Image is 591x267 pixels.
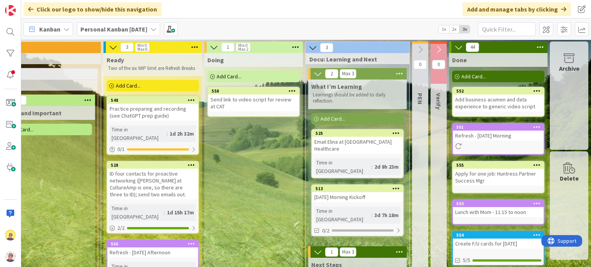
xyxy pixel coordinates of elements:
div: 1d 2h 32m [168,129,196,138]
div: 525 [312,130,403,137]
span: PEN [416,93,424,104]
div: 554Create F/U cards for [DATE] [453,232,544,249]
div: Refresh - [DATE] Afternoon [107,247,198,257]
span: 1 [325,247,338,257]
div: 558 [208,88,299,95]
div: Delete [560,174,579,183]
a: 555Apply for one job: Huntress Partner Success Mgr [452,161,544,193]
span: Add Card... [9,126,33,133]
a: 525Email Elina at [GEOGRAPHIC_DATA] HealthcareTime in [GEOGRAPHIC_DATA]:2d 8h 23m [311,129,404,178]
div: 513 [312,185,403,192]
p: Two of the six WIP limit are Refresh Breaks [108,65,197,71]
span: 3x [459,25,470,33]
div: 551 [456,124,544,130]
a: 551Refresh - [DATE] Morning [452,123,544,155]
div: 558Send link to video script for review at CAT [208,88,299,111]
div: 2d 8h 23m [372,163,401,171]
div: 0/1 [107,144,198,154]
input: Quick Filter... [478,22,536,36]
span: Verify [435,93,442,109]
img: Visit kanbanzone.com [5,5,16,16]
div: Time in [GEOGRAPHIC_DATA] [110,125,167,142]
div: Apply for one job: Huntress Partner Success Mgr [453,169,544,186]
span: 1 [221,43,234,52]
b: Personal Kanban [DATE] [80,25,147,33]
span: Support [16,1,35,10]
img: avatar [5,251,16,262]
div: 555 [453,162,544,169]
p: Learnings should be added to daily reflection. [313,92,402,104]
div: 525Email Elina at [GEOGRAPHIC_DATA] Healthcare [312,130,403,154]
span: : [371,211,372,219]
div: Time in [GEOGRAPHIC_DATA] [110,204,164,221]
span: : [164,208,165,217]
span: 3 [120,43,134,52]
div: 528 [107,162,198,169]
div: Min 0 [137,43,147,47]
span: 2x [449,25,459,33]
div: 551 [453,124,544,131]
div: Email Elina at [GEOGRAPHIC_DATA] Healthcare [312,137,403,154]
div: 556Refresh - [DATE] Afternoon [107,240,198,257]
div: 553Lunch with Mom - 11:15 to noon [453,200,544,217]
a: 548Practice preparing and recording (see ChatGPT prep guide)Time in [GEOGRAPHIC_DATA]:1d 2h 32m0/1 [107,96,199,155]
div: 552Add business acumen and data experience to generic video script [453,88,544,111]
div: 552 [453,88,544,95]
span: What I’m Learning [311,83,362,90]
span: 2 [325,69,338,78]
span: 0 [432,60,445,69]
a: 554Create F/U cards for [DATE]5/5 [452,231,544,266]
span: Add Card... [461,73,486,80]
div: 556 [111,241,198,247]
div: 513 [316,186,403,191]
div: Lunch with Mom - 11:15 to noon [453,207,544,217]
div: 555 [456,163,544,168]
a: 558Send link to video script for review at CAT [207,87,300,117]
div: Send link to video script for review at CAT [208,95,299,111]
a: 553Lunch with Mom - 11:15 to noon [452,199,544,225]
a: 528ID four contacts for proactive networking ([PERSON_NAME] at CultureAmp is one, so there are th... [107,161,199,234]
span: Ready [107,56,124,64]
div: 3d 7h 18m [372,211,401,219]
span: 1x [439,25,449,33]
div: 548Practice preparing and recording (see ChatGPT prep guide) [107,97,198,121]
div: Practice preparing and recording (see ChatGPT prep guide) [107,104,198,121]
div: 554 [456,232,544,238]
div: 525 [316,131,403,136]
div: Add and manage tabs by clicking [462,2,571,16]
span: 0/2 [322,227,329,235]
div: Max 3 [342,250,354,254]
span: Add Card... [116,82,140,89]
div: Max 3 [342,72,354,76]
div: 551Refresh - [DATE] Morning [453,124,544,141]
span: Add Card... [321,115,345,122]
div: Max 6 [137,47,147,51]
span: Add Card... [217,73,241,80]
div: 2/2 [107,223,198,233]
span: Done [452,56,467,64]
div: 1d 15h 17m [165,208,196,217]
div: Add business acumen and data experience to generic video script [453,95,544,111]
span: 3 [320,43,333,52]
div: 553 [456,201,544,206]
div: 553 [453,200,544,207]
div: Time in [GEOGRAPHIC_DATA] [314,207,371,224]
span: 0 / 1 [117,145,125,153]
span: : [371,163,372,171]
div: 555Apply for one job: Huntress Partner Success Mgr [453,162,544,186]
span: Kanban [39,25,60,34]
div: Click our logo to show/hide this navigation [23,2,162,16]
img: JW [5,230,16,240]
div: [DATE] Morning Kickoff [312,192,403,202]
div: 556 [107,240,198,247]
div: 548 [107,97,198,104]
div: ID four contacts for proactive networking ([PERSON_NAME] at CultureAmp is one, so there are three... [107,169,198,199]
span: : [167,129,168,138]
div: 558 [212,88,299,94]
div: 554 [453,232,544,239]
div: Max 2 [238,47,248,51]
span: 5/5 [463,256,470,264]
div: 528ID four contacts for proactive networking ([PERSON_NAME] at CultureAmp is one, so there are th... [107,162,198,199]
div: Create F/U cards for [DATE] [453,239,544,249]
div: Time in [GEOGRAPHIC_DATA] [314,158,371,175]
